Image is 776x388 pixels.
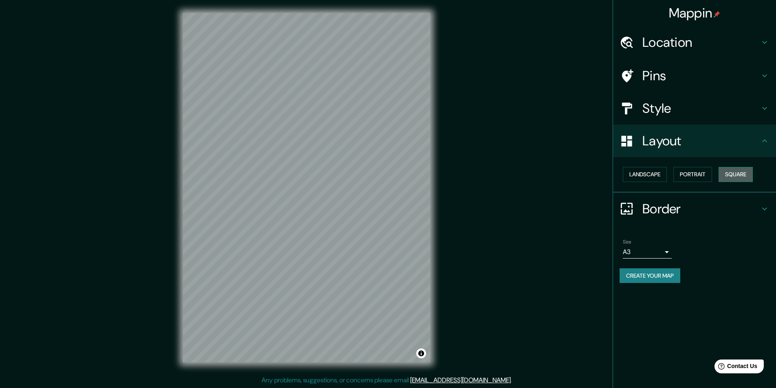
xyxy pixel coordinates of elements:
[669,5,721,21] h4: Mappin
[613,193,776,225] div: Border
[513,375,515,385] div: .
[620,268,680,283] button: Create your map
[613,125,776,157] div: Layout
[410,376,511,384] a: [EMAIL_ADDRESS][DOMAIN_NAME]
[623,238,631,245] label: Size
[416,349,426,358] button: Toggle attribution
[642,133,760,149] h4: Layout
[623,167,667,182] button: Landscape
[673,167,712,182] button: Portrait
[613,59,776,92] div: Pins
[183,13,430,362] canvas: Map
[262,375,512,385] p: Any problems, suggestions, or concerns please email .
[642,201,760,217] h4: Border
[642,68,760,84] h4: Pins
[719,167,753,182] button: Square
[642,100,760,116] h4: Style
[512,375,513,385] div: .
[642,34,760,50] h4: Location
[703,356,767,379] iframe: Help widget launcher
[714,11,720,18] img: pin-icon.png
[613,92,776,125] div: Style
[613,26,776,59] div: Location
[623,246,672,259] div: A3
